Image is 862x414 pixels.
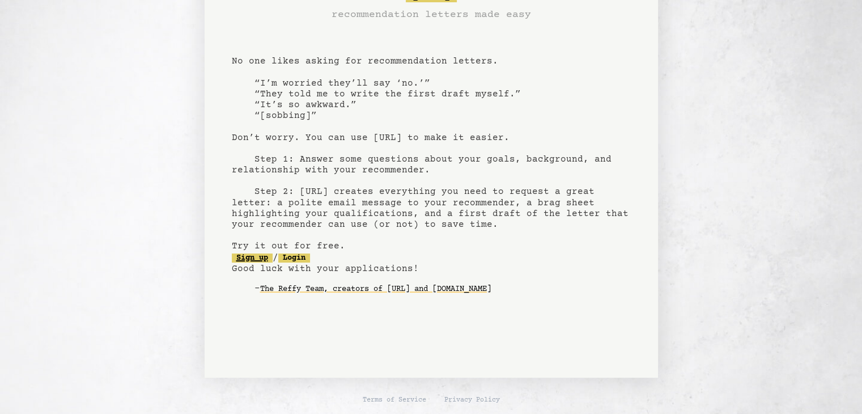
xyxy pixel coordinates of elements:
[254,284,631,295] div: -
[260,280,491,298] a: The Reffy Team, creators of [URL] and [DOMAIN_NAME]
[363,396,426,405] a: Terms of Service
[278,254,310,263] a: Login
[332,7,531,23] h3: recommendation letters made easy
[232,254,273,263] a: Sign up
[444,396,500,405] a: Privacy Policy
